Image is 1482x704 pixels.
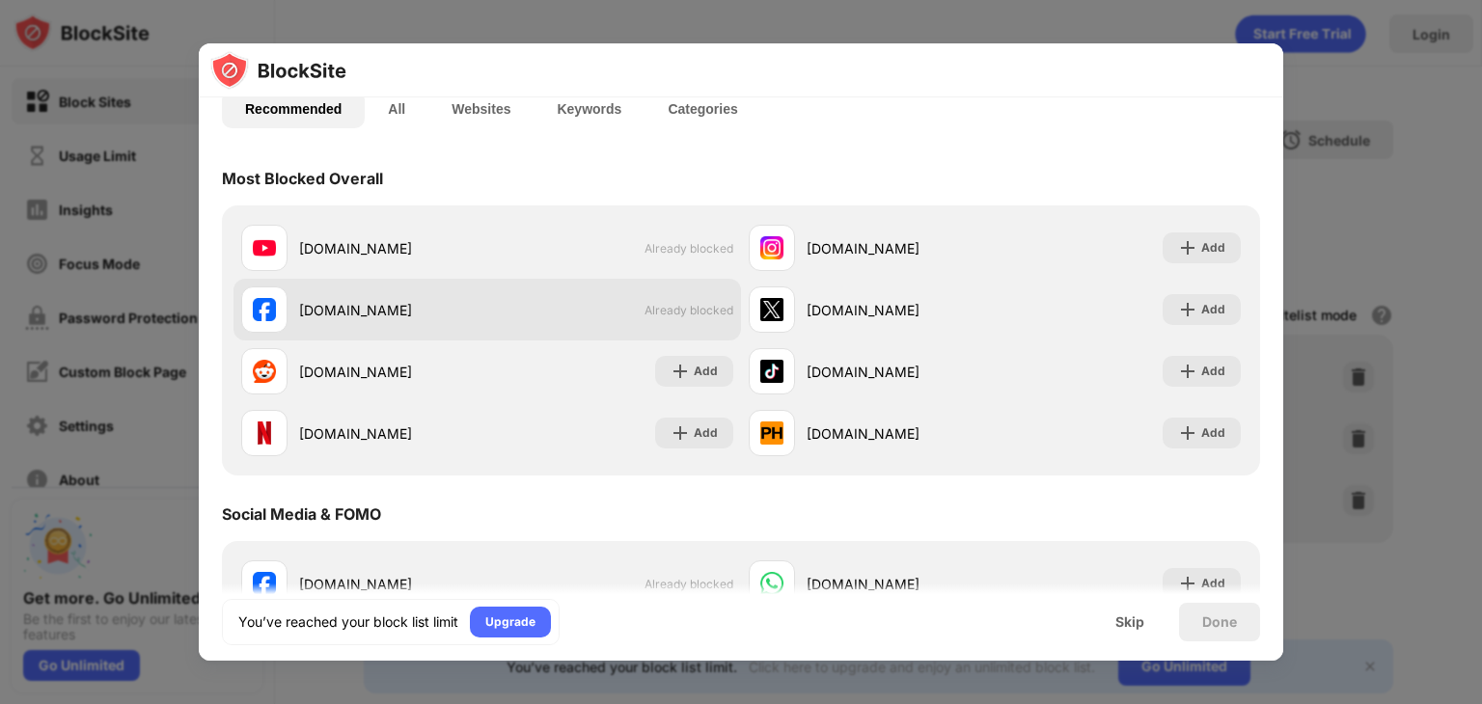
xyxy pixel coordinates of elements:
img: favicons [253,572,276,595]
img: favicons [760,236,783,259]
img: favicons [253,298,276,321]
button: Recommended [222,90,365,128]
img: favicons [253,421,276,445]
img: favicons [760,360,783,383]
img: logo-blocksite.svg [210,51,346,90]
div: Add [1201,238,1225,257]
div: Add [1201,574,1225,593]
div: Add [1201,300,1225,319]
div: Add [694,362,718,381]
div: [DOMAIN_NAME] [299,238,487,258]
div: [DOMAIN_NAME] [299,423,487,444]
div: Add [694,423,718,443]
div: [DOMAIN_NAME] [299,574,487,594]
div: Done [1202,614,1237,630]
div: [DOMAIN_NAME] [807,574,995,594]
div: [DOMAIN_NAME] [807,423,995,444]
div: Upgrade [485,612,535,632]
span: Already blocked [645,303,733,317]
img: favicons [253,360,276,383]
div: [DOMAIN_NAME] [299,300,487,320]
div: Skip [1115,614,1144,630]
img: favicons [760,572,783,595]
span: Already blocked [645,241,733,256]
button: Websites [428,90,534,128]
button: Keywords [534,90,645,128]
img: favicons [760,421,783,445]
div: [DOMAIN_NAME] [807,300,995,320]
div: Add [1201,362,1225,381]
button: All [365,90,428,128]
img: favicons [760,298,783,321]
div: You’ve reached your block list limit [238,612,458,632]
div: [DOMAIN_NAME] [807,362,995,382]
div: Add [1201,423,1225,443]
img: favicons [253,236,276,259]
div: [DOMAIN_NAME] [299,362,487,382]
div: Most Blocked Overall [222,169,383,188]
div: [DOMAIN_NAME] [807,238,995,258]
div: Social Media & FOMO [222,504,381,524]
span: Already blocked [645,577,733,591]
button: Categories [645,90,760,128]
